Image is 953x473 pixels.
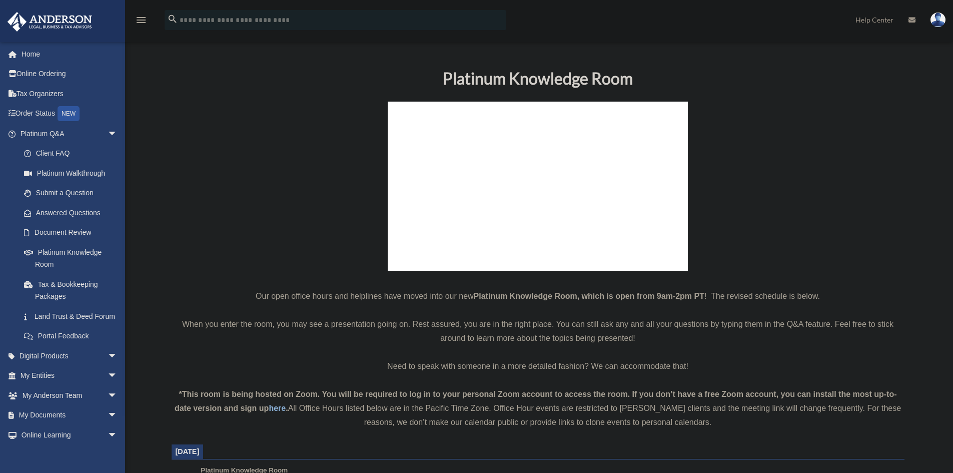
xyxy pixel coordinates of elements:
[7,44,133,64] a: Home
[388,102,688,271] iframe: 231110_Toby_KnowledgeRoom
[443,69,633,88] b: Platinum Knowledge Room
[108,425,128,445] span: arrow_drop_down
[14,274,133,306] a: Tax & Bookkeeping Packages
[108,366,128,386] span: arrow_drop_down
[108,385,128,406] span: arrow_drop_down
[175,390,897,412] strong: *This room is being hosted on Zoom. You will be required to log in to your personal Zoom account ...
[172,317,904,345] p: When you enter the room, you may see a presentation going on. Rest assured, you are in the right ...
[172,359,904,373] p: Need to speak with someone in a more detailed fashion? We can accommodate that!
[135,14,147,26] i: menu
[135,18,147,26] a: menu
[7,64,133,84] a: Online Ordering
[176,447,200,455] span: [DATE]
[14,183,133,203] a: Submit a Question
[7,425,133,445] a: Online Learningarrow_drop_down
[108,346,128,366] span: arrow_drop_down
[14,242,128,274] a: Platinum Knowledge Room
[167,14,178,25] i: search
[108,124,128,144] span: arrow_drop_down
[930,13,945,27] img: User Pic
[14,163,133,183] a: Platinum Walkthrough
[14,223,133,243] a: Document Review
[7,84,133,104] a: Tax Organizers
[108,405,128,426] span: arrow_drop_down
[14,144,133,164] a: Client FAQ
[7,124,133,144] a: Platinum Q&Aarrow_drop_down
[14,306,133,326] a: Land Trust & Deed Forum
[14,203,133,223] a: Answered Questions
[7,385,133,405] a: My Anderson Teamarrow_drop_down
[172,289,904,303] p: Our open office hours and helplines have moved into our new ! The revised schedule is below.
[286,404,288,412] strong: .
[7,405,133,425] a: My Documentsarrow_drop_down
[58,106,80,121] div: NEW
[172,387,904,429] div: All Office Hours listed below are in the Pacific Time Zone. Office Hour events are restricted to ...
[7,346,133,366] a: Digital Productsarrow_drop_down
[5,12,95,32] img: Anderson Advisors Platinum Portal
[7,366,133,386] a: My Entitiesarrow_drop_down
[7,104,133,124] a: Order StatusNEW
[269,404,286,412] a: here
[474,292,704,300] strong: Platinum Knowledge Room, which is open from 9am-2pm PT
[14,326,133,346] a: Portal Feedback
